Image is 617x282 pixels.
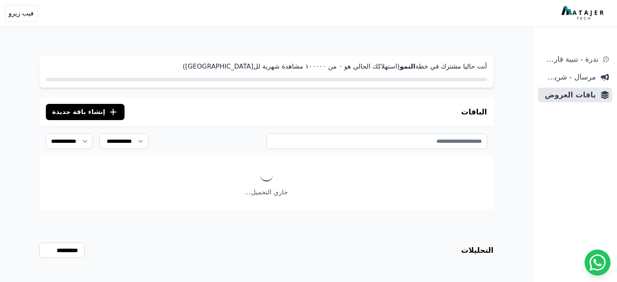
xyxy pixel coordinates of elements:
[52,107,105,117] span: إنشاء باقة جديدة
[39,187,494,197] p: جاري التحميل...
[46,104,125,120] button: إنشاء باقة جديدة
[400,62,415,70] strong: النمو
[541,71,596,83] span: مرسال - شريط دعاية
[541,54,598,65] span: ندرة - تنبية قارب علي النفاذ
[9,9,34,18] span: فيب زيرو
[461,106,487,118] h3: الباقات
[46,62,487,71] p: أنت حاليا مشترك في خطة (استهلاكك الحالي هو ۰ من ١۰۰۰۰۰ مشاهدة شهرية لل[GEOGRAPHIC_DATA])
[541,89,596,101] span: باقات العروض
[461,245,494,256] h3: التحليلات
[561,6,606,21] img: MatajerTech Logo
[5,5,37,22] button: فيب زيرو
